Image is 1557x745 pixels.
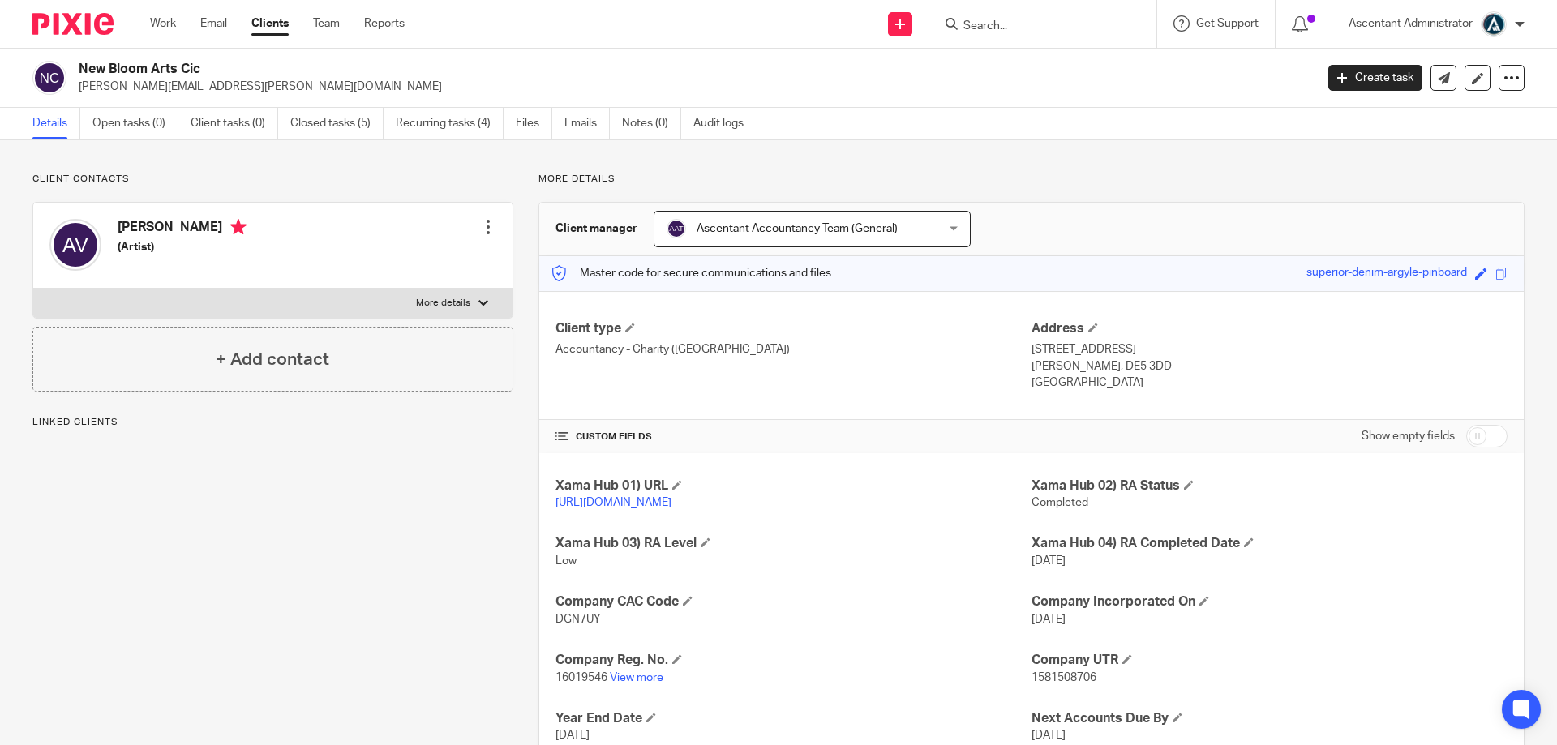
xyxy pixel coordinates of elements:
[538,173,1525,186] p: More details
[1032,497,1088,508] span: Completed
[555,477,1032,495] h4: Xama Hub 01) URL
[32,61,66,95] img: svg%3E
[555,320,1032,337] h4: Client type
[564,108,610,139] a: Emails
[416,297,470,310] p: More details
[555,730,590,741] span: [DATE]
[622,108,681,139] a: Notes (0)
[555,497,671,508] a: [URL][DOMAIN_NAME]
[1481,11,1507,37] img: Ascentant%20Round%20Only.png
[32,173,513,186] p: Client contacts
[555,341,1032,358] p: Accountancy - Charity ([GEOGRAPHIC_DATA])
[1032,555,1066,567] span: [DATE]
[1032,652,1508,669] h4: Company UTR
[32,416,513,429] p: Linked clients
[555,652,1032,669] h4: Company Reg. No.
[962,19,1108,34] input: Search
[1196,18,1259,29] span: Get Support
[1328,65,1422,91] a: Create task
[555,535,1032,552] h4: Xama Hub 03) RA Level
[79,61,1059,78] h2: New Bloom Arts Cic
[92,108,178,139] a: Open tasks (0)
[150,15,176,32] a: Work
[1032,710,1508,727] h4: Next Accounts Due By
[1032,320,1508,337] h4: Address
[230,219,247,235] i: Primary
[667,219,686,238] img: svg%3E
[290,108,384,139] a: Closed tasks (5)
[364,15,405,32] a: Reports
[555,672,607,683] span: 16019546
[697,223,898,234] span: Ascentant Accountancy Team (General)
[610,672,663,683] a: View more
[551,265,831,281] p: Master code for secure communications and files
[118,219,247,239] h4: [PERSON_NAME]
[555,593,1032,610] h4: Company CAC Code
[191,108,278,139] a: Client tasks (0)
[1032,614,1066,625] span: [DATE]
[216,347,329,372] h4: + Add contact
[555,555,577,567] span: Low
[1032,672,1096,683] span: 1581508706
[555,221,637,237] h3: Client manager
[555,614,601,625] span: DGN7UY
[1032,477,1508,495] h4: Xama Hub 02) RA Status
[79,79,1304,95] p: [PERSON_NAME][EMAIL_ADDRESS][PERSON_NAME][DOMAIN_NAME]
[555,430,1032,443] h4: CUSTOM FIELDS
[1032,593,1508,610] h4: Company Incorporated On
[555,710,1032,727] h4: Year End Date
[1032,535,1508,552] h4: Xama Hub 04) RA Completed Date
[313,15,340,32] a: Team
[49,219,101,271] img: svg%3E
[1032,375,1508,391] p: [GEOGRAPHIC_DATA]
[1349,15,1473,32] p: Ascentant Administrator
[118,239,247,255] h5: (Artist)
[32,108,80,139] a: Details
[32,13,114,35] img: Pixie
[1362,428,1455,444] label: Show empty fields
[516,108,552,139] a: Files
[1032,341,1508,358] p: [STREET_ADDRESS]
[200,15,227,32] a: Email
[396,108,504,139] a: Recurring tasks (4)
[1032,730,1066,741] span: [DATE]
[693,108,756,139] a: Audit logs
[1032,358,1508,375] p: [PERSON_NAME], DE5 3DD
[251,15,289,32] a: Clients
[1306,264,1467,283] div: superior-denim-argyle-pinboard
